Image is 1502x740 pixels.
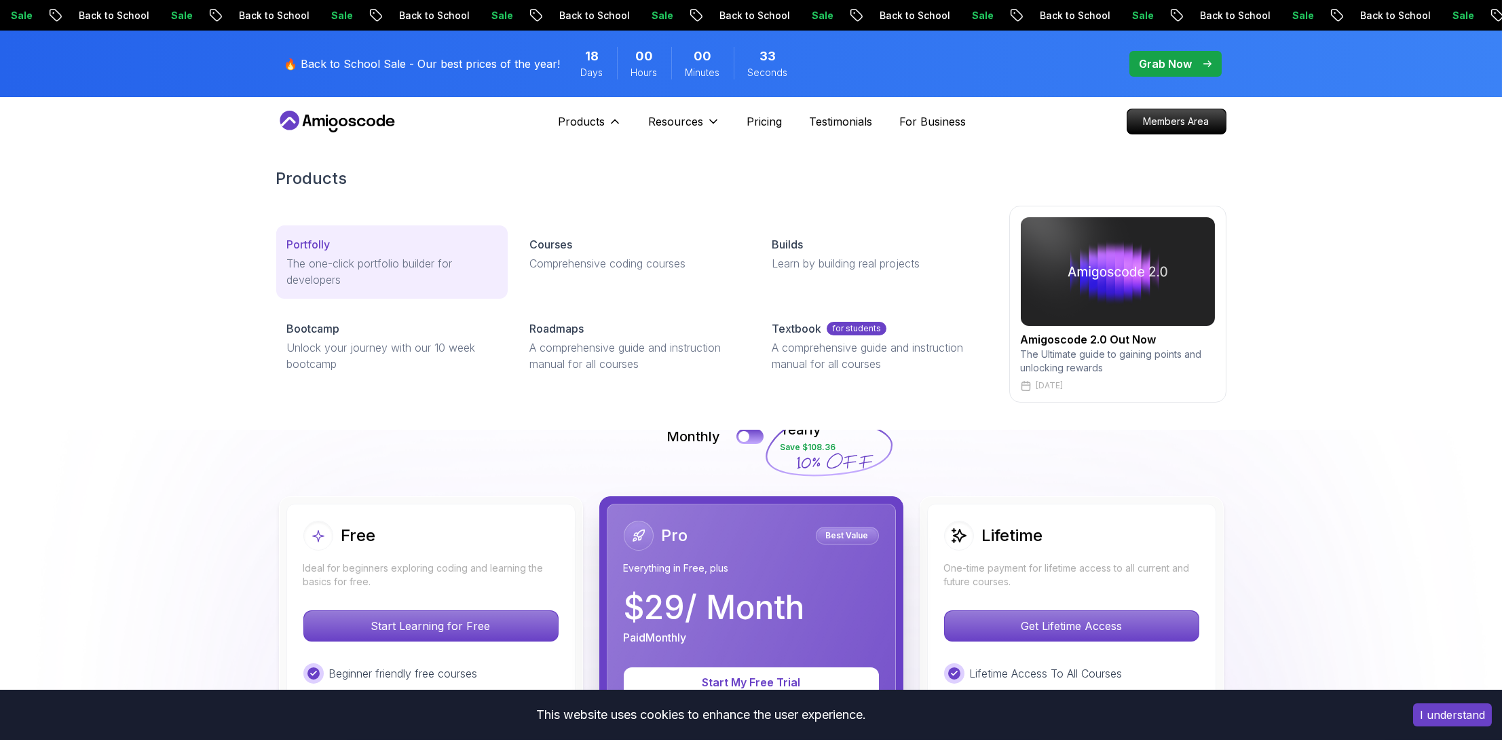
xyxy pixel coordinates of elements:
a: Members Area [1127,109,1226,134]
p: 🔥 Back to School Sale - Our best prices of the year! [284,56,561,72]
p: One-time payment for lifetime access to all current and future courses. [944,561,1199,589]
p: Back to School [548,9,641,22]
p: A comprehensive guide and instruction manual for all courses [772,339,981,372]
p: Paid Monthly [624,629,687,646]
a: Start My Free Trial [624,676,879,689]
p: Sale [1281,9,1325,22]
p: Sale [1121,9,1165,22]
p: Back to School [228,9,320,22]
p: Sale [961,9,1005,22]
h2: Lifetime [982,525,1043,547]
p: Best Value [818,529,877,542]
span: 33 Seconds [759,47,776,66]
p: A comprehensive guide and instruction manual for all courses [529,339,739,372]
p: Everything in Free, plus [624,561,879,575]
span: 0 Minutes [694,47,711,66]
a: RoadmapsA comprehensive guide and instruction manual for all courses [519,310,750,383]
a: Get Lifetime Access [944,619,1199,633]
p: Unlock your journey with our 10 week bootcamp [287,339,497,372]
a: BootcampUnlock your journey with our 10 week bootcamp [276,310,508,383]
button: Resources [649,113,720,141]
span: 0 Hours [635,47,653,66]
button: Start Learning for Free [303,610,559,642]
p: Sale [801,9,844,22]
a: For Business [900,113,966,130]
button: Accept cookies [1413,703,1492,726]
p: Sale [1442,9,1485,22]
p: Back to School [1189,9,1281,22]
p: Get Lifetime Access [945,611,1199,641]
p: Back to School [869,9,961,22]
a: Textbookfor studentsA comprehensive guide and instruction manual for all courses [761,310,992,383]
p: Back to School [1349,9,1442,22]
p: Back to School [68,9,160,22]
p: $ 29 / Month [624,591,805,624]
h2: Amigoscode 2.0 Out Now [1021,331,1215,348]
p: Resources [649,113,704,130]
p: Ideal for beginners exploring coding and learning the basics for free. [303,561,559,589]
p: Textbook [772,320,821,337]
p: Monthly [666,427,720,446]
span: Hours [631,66,658,79]
p: Sale [641,9,684,22]
p: Comprehensive coding courses [529,255,739,272]
p: Back to School [1029,9,1121,22]
button: Products [559,113,622,141]
p: Beginner friendly free courses [329,665,478,682]
p: Members Area [1127,109,1226,134]
p: Sale [481,9,524,22]
a: Testimonials [810,113,873,130]
p: Learn by building real projects [772,255,981,272]
a: Pricing [747,113,783,130]
span: 18 Days [585,47,599,66]
h2: Products [276,168,1226,189]
p: Courses [529,236,572,253]
p: Start Learning for Free [304,611,558,641]
p: The one-click portfolio builder for developers [287,255,497,288]
p: The Ultimate guide to gaining points and unlocking rewards [1021,348,1215,375]
button: Get Lifetime Access [944,610,1199,642]
p: Back to School [709,9,801,22]
p: Bootcamp [287,320,340,337]
p: Grab Now [1140,56,1193,72]
img: amigoscode 2.0 [1021,217,1215,326]
a: PortfollyThe one-click portfolio builder for developers [276,225,508,299]
div: This website uses cookies to enhance the user experience. [10,700,1393,730]
span: Seconds [748,66,788,79]
p: Start My Free Trial [640,674,863,690]
a: CoursesComprehensive coding courses [519,225,750,282]
span: Minutes [686,66,720,79]
p: for students [827,322,886,335]
p: [DATE] [1036,380,1064,391]
button: Start My Free Trial [624,667,879,697]
p: Builds [772,236,803,253]
span: Days [581,66,603,79]
p: Back to School [388,9,481,22]
a: amigoscode 2.0Amigoscode 2.0 Out NowThe Ultimate guide to gaining points and unlocking rewards[DATE] [1009,206,1226,403]
p: Portfolly [287,236,331,253]
p: Roadmaps [529,320,584,337]
h2: Pro [662,525,688,547]
a: BuildsLearn by building real projects [761,225,992,282]
p: Sale [160,9,204,22]
p: Products [559,113,605,130]
h2: Free [341,525,376,547]
p: Lifetime Access To All Courses [970,665,1123,682]
a: Start Learning for Free [303,619,559,633]
p: Sale [320,9,364,22]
